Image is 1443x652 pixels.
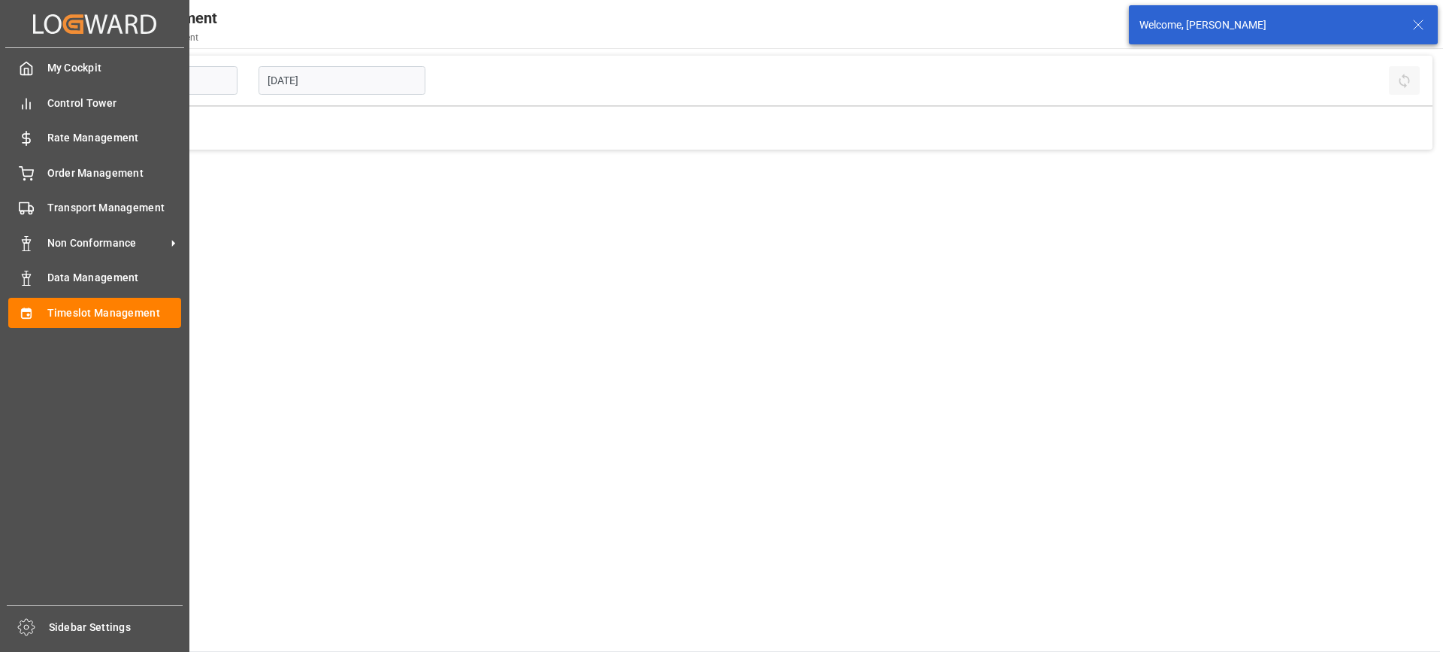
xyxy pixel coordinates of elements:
span: Order Management [47,165,182,181]
a: Control Tower [8,88,181,117]
span: Control Tower [47,96,182,111]
input: DD-MM-YYYY [259,66,425,95]
a: Timeslot Management [8,298,181,327]
a: Rate Management [8,123,181,153]
a: Data Management [8,263,181,293]
a: My Cockpit [8,53,181,83]
span: Non Conformance [47,235,166,251]
span: Sidebar Settings [49,620,183,635]
a: Transport Management [8,193,181,223]
span: Data Management [47,270,182,286]
a: Order Management [8,158,181,187]
span: My Cockpit [47,60,182,76]
span: Transport Management [47,200,182,216]
div: Welcome, [PERSON_NAME] [1139,17,1398,33]
span: Rate Management [47,130,182,146]
span: Timeslot Management [47,305,182,321]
